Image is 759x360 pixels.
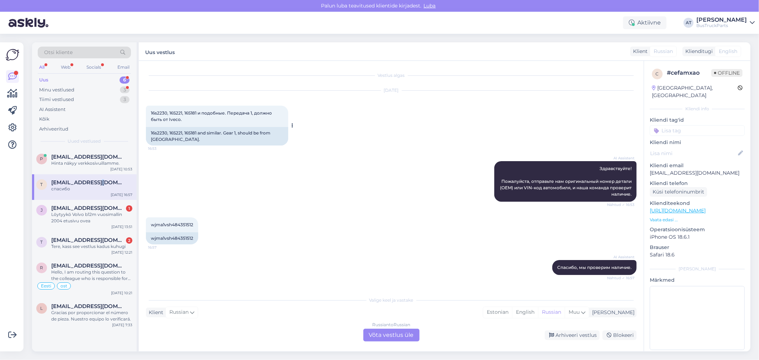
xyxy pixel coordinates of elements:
span: 16:57 [148,245,175,250]
span: Nähtud ✓ 16:57 [607,275,634,281]
span: r [40,265,43,270]
div: спасибо [51,186,132,192]
p: iPhone OS 18.6.1 [650,233,745,241]
span: 16s2230, 16S221, 16S181 и подобные. Передача 1, должно быть от Iveco. [151,110,273,122]
span: Russian [654,48,673,55]
p: Kliendi tag'id [650,116,745,124]
p: Vaata edasi ... [650,217,745,223]
span: wjma1vsh484351512 [151,222,193,227]
div: Web [59,63,72,72]
div: 1 [126,205,132,212]
span: j [41,207,43,213]
div: [DATE] [146,87,637,94]
div: Russian to Russian [372,322,410,328]
span: t [41,182,43,187]
span: pekka.paakki@scania.com [51,154,125,160]
div: Minu vestlused [39,86,74,94]
div: Vestlus algas [146,72,637,79]
p: [EMAIL_ADDRESS][DOMAIN_NAME] [650,169,745,177]
div: [PERSON_NAME] [696,17,747,23]
p: Klienditeekond [650,200,745,207]
div: Uus [39,76,48,84]
span: leocampos4@hotmail.com [51,303,125,309]
span: Nähtud ✓ 16:53 [607,202,634,207]
span: ost [60,284,67,288]
span: jan.ojakoski@gmail.com [51,205,125,211]
div: [GEOGRAPHIC_DATA], [GEOGRAPHIC_DATA] [652,84,738,99]
div: 3 [120,86,130,94]
div: wjma1vsh484351512 [146,232,198,244]
div: Valige keel ja vastake [146,297,637,303]
label: Uus vestlus [145,47,175,56]
div: Hinta näkyy verkkosivuillamme. [51,160,132,166]
p: Safari 18.6 [650,251,745,259]
div: Arhiveeritud [39,126,68,133]
span: c [656,71,659,76]
span: Uued vestlused [68,138,101,144]
span: Otsi kliente [44,49,73,56]
span: Eesti [41,284,51,288]
div: Russian [538,307,565,318]
p: Operatsioonisüsteem [650,226,745,233]
span: l [41,306,43,311]
div: Gracias por proporcionar el número de pieza. Nuestro equipo lo verificará. [51,309,132,322]
a: [PERSON_NAME]BusTruckParts [696,17,755,28]
span: Russian [169,308,189,316]
span: Здравствуйте! Пожалуйста, отправьте нам оригинальный номер детали (OEM) или VIN-код автомобиля, и... [500,166,633,197]
div: Tere, kass see vestlus kadus kuhugi [51,243,132,250]
div: Blokeeri [602,330,637,340]
div: [DATE] 13:51 [111,224,132,229]
div: Kõik [39,116,49,123]
span: Спасибо, мы проверим наличие. [557,265,632,270]
div: Socials [85,63,102,72]
img: Askly Logo [6,48,19,62]
p: Kliendi email [650,162,745,169]
div: 2 [126,237,132,244]
span: AI Assistent [608,155,634,161]
span: AI Assistent [608,254,634,260]
span: English [719,48,737,55]
div: [DATE] 7:33 [112,322,132,328]
p: Brauser [650,244,745,251]
span: Luba [422,2,438,9]
span: rom.ivanov94@gmail.com [51,263,125,269]
p: Märkmed [650,276,745,284]
div: 6 [120,76,130,84]
span: Muu [569,309,580,315]
div: Klienditugi [682,48,713,55]
div: [DATE] 12:21 [111,250,132,255]
span: Offline [711,69,743,77]
p: Kliendi telefon [650,180,745,187]
a: [URL][DOMAIN_NAME] [650,207,706,214]
div: English [512,307,538,318]
div: 3 [120,96,130,103]
div: [PERSON_NAME] [589,309,634,316]
div: # cefamxao [667,69,711,77]
div: Hello, I am routing this question to the colleague who is responsible for this topic. The reply m... [51,269,132,282]
span: 16:53 [148,146,175,151]
div: 16s2230, 16S221, 16S181 and similar. Gear 1, should be from [GEOGRAPHIC_DATA]. [146,127,288,145]
div: Klient [630,48,648,55]
span: t [41,239,43,245]
div: Estonian [483,307,512,318]
div: Küsi telefoninumbrit [650,187,707,197]
div: Tiimi vestlused [39,96,74,103]
div: [DATE] 10:21 [111,290,132,296]
div: AI Assistent [39,106,65,113]
span: thomaslipcius@gmail.com [51,179,125,186]
span: p [40,156,43,162]
input: Lisa nimi [650,149,737,157]
div: [DATE] 10:53 [110,166,132,172]
div: BusTruckParts [696,23,747,28]
div: Kliendi info [650,106,745,112]
div: AT [684,18,694,28]
div: Klient [146,309,163,316]
div: All [38,63,46,72]
span: timo@timotek.ee [51,237,125,243]
div: [PERSON_NAME] [650,266,745,272]
div: [DATE] 16:57 [111,192,132,197]
div: Arhiveeri vestlus [545,330,600,340]
p: Kliendi nimi [650,139,745,146]
input: Lisa tag [650,125,745,136]
div: Võta vestlus üle [363,329,420,342]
